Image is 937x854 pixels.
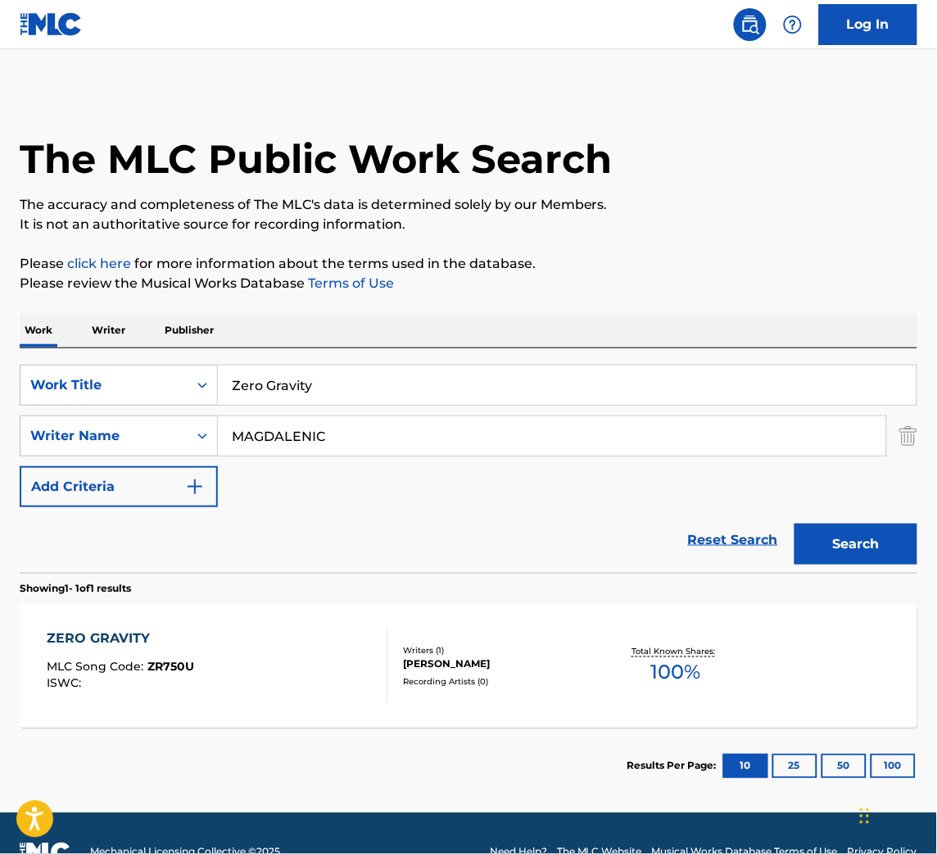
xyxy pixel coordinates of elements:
div: Work Title [30,375,178,395]
div: Help [776,8,809,41]
a: Terms of Use [305,275,394,291]
img: 9d2ae6d4665cec9f34b9.svg [185,477,205,497]
img: Delete Criterion [899,416,917,457]
img: MLC Logo [20,12,83,36]
a: Log In [819,4,917,45]
a: Public Search [734,8,767,41]
div: Drag [860,792,870,841]
a: Reset Search [680,522,786,558]
p: Showing 1 - 1 of 1 results [20,582,131,597]
div: ZERO GRAVITY [47,629,194,649]
p: Please for more information about the terms used in the database. [20,254,917,274]
button: Search [794,524,917,565]
iframe: Chat Widget [855,775,937,854]
button: 10 [723,754,768,779]
button: 100 [871,754,916,779]
p: Total Known Shares: [631,646,719,658]
span: MLC Song Code : [47,660,147,675]
p: Writer [87,313,130,348]
div: Recording Artists ( 0 ) [403,676,600,688]
span: 100 % [650,658,700,688]
button: Add Criteria [20,466,218,507]
p: The accuracy and completeness of The MLC's data is determined solely by our Members. [20,195,917,215]
span: ISWC : [47,676,85,691]
img: help [783,15,803,34]
img: search [740,15,760,34]
div: Writers ( 1 ) [403,645,600,657]
h1: The MLC Public Work Search [20,134,612,184]
p: Results Per Page: [627,759,721,774]
p: Work [20,313,57,348]
span: ZR750U [147,660,194,675]
p: It is not an authoritative source for recording information. [20,215,917,234]
a: ZERO GRAVITYMLC Song Code:ZR750UISWC:Writers (1)[PERSON_NAME]Recording Artists (0)Total Known Sha... [20,605,917,728]
button: 25 [772,754,817,779]
div: Writer Name [30,426,178,446]
form: Search Form [20,365,917,573]
button: 50 [822,754,867,779]
p: Please review the Musical Works Database [20,274,917,293]
p: Publisher [160,313,219,348]
div: [PERSON_NAME] [403,657,600,672]
a: click here [67,256,131,271]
